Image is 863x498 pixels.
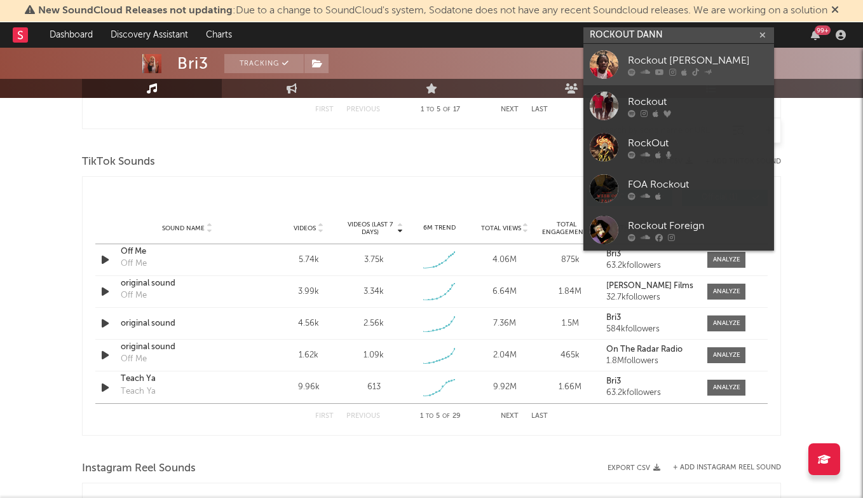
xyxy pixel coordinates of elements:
div: 6.64M [475,286,534,298]
a: Bri3 [606,314,695,322]
div: Off Me [121,289,147,302]
span: New SoundCloud Releases not updating [38,6,233,16]
div: 99 + [815,25,831,35]
button: Export CSV [608,464,660,472]
div: 3.75k [364,254,384,266]
a: FOA Rockout [583,168,774,209]
a: Dashboard [41,22,102,48]
div: 4.06M [475,254,534,266]
div: Rockout [628,94,768,109]
div: 63.2k followers [606,261,695,270]
div: 1.09k [364,349,384,362]
div: + Add Instagram Reel Sound [660,464,781,471]
a: original sound [121,277,254,290]
button: Next [501,413,519,420]
div: 7.36M [475,317,534,330]
button: Previous [346,413,380,420]
div: 584k followers [606,325,695,334]
div: 2.04M [475,349,534,362]
button: Last [531,413,548,420]
button: + Add Instagram Reel Sound [673,464,781,471]
a: Rockout [583,85,774,127]
a: Off Me [121,246,254,258]
a: RockOut [583,127,774,168]
a: original sound [121,341,254,354]
div: 1.62k [279,349,338,362]
div: 3.34k [364,286,384,298]
a: On The Radar Radio [606,345,695,354]
div: Bri3 [177,54,208,73]
div: 465k [541,349,600,362]
div: 6M Trend [410,223,469,233]
span: Sound Name [162,225,205,232]
div: 1.66M [541,381,600,394]
span: of [443,107,451,113]
span: : Due to a change to SoundCloud's system, Sodatone does not have any recent Soundcloud releases. ... [38,6,827,16]
strong: Bri3 [606,377,621,385]
div: RockOut [628,135,768,151]
div: Rockout Foreign [628,218,768,233]
div: 5.74k [279,254,338,266]
a: Bri3 [606,377,695,386]
span: TikTok Sounds [82,155,155,170]
strong: Bri3 [606,250,621,258]
strong: Bri3 [606,314,621,322]
div: 2.56k [364,317,384,330]
div: 1 5 17 [405,102,475,118]
div: 875k [541,254,600,266]
div: 613 [367,381,381,394]
a: Charts [197,22,241,48]
button: Next [501,106,519,113]
span: Videos [294,225,316,232]
div: 9.96k [279,381,338,394]
button: First [315,413,334,420]
span: Instagram Reel Sounds [82,461,196,476]
span: Videos (last 7 days) [344,221,396,236]
span: Total Views [481,225,521,232]
div: 3.99k [279,286,338,298]
div: 1.5M [541,317,600,330]
a: Bri3 [606,250,695,259]
span: to [426,413,433,419]
div: 63.2k followers [606,389,695,398]
div: Off Me [121,353,147,366]
a: Rockout [PERSON_NAME] [583,44,774,85]
a: original sound [121,317,254,330]
strong: On The Radar Radio [606,345,683,354]
input: Search for artists [583,27,774,43]
a: Discovery Assistant [102,22,197,48]
div: Off Me [121,258,147,270]
span: of [442,413,450,419]
div: 4.56k [279,317,338,330]
a: [PERSON_NAME] Films [606,282,695,291]
button: 99+ [811,30,820,40]
div: 9.92M [475,381,534,394]
button: Last [531,106,548,113]
button: Tracking [224,54,304,73]
span: Dismiss [831,6,839,16]
div: FOA Rockout [628,177,768,192]
div: 32.7k followers [606,293,695,302]
a: Teach Ya [121,373,254,385]
div: 1.8M followers [606,357,695,366]
span: Total Engagements [541,221,592,236]
button: Previous [346,106,380,113]
a: Rockout Foreign [583,209,774,251]
span: to [426,107,434,113]
button: First [315,106,334,113]
div: Rockout [PERSON_NAME] [628,53,768,68]
div: Teach Ya [121,385,156,398]
strong: [PERSON_NAME] Films [606,282,693,290]
div: 1 5 29 [405,409,475,424]
div: 1.84M [541,286,600,298]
